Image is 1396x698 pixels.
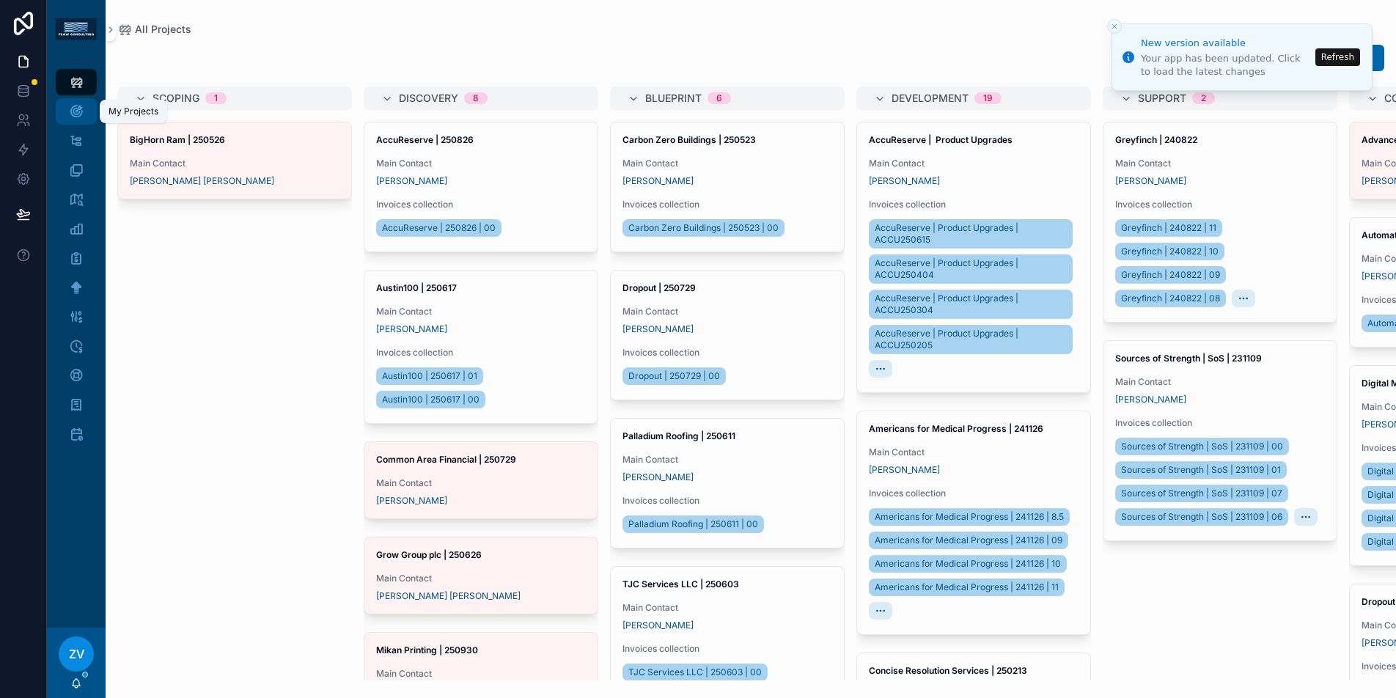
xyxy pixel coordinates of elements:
span: AccuReserve | Product Upgrades | ACCU250205 [875,328,1067,351]
a: Americans for Medical Progress | 241126 | 09 [869,532,1068,549]
span: Sources of Strength | SoS | 231109 | 07 [1121,488,1282,499]
span: Main Contact [376,668,586,680]
span: AccuReserve | 250826 | 00 [382,222,496,234]
span: Invoices collection [869,488,1079,499]
strong: AccuReserve | Product Upgrades [869,134,1013,145]
span: AccuReserve | Product Upgrades | ACCU250304 [875,293,1067,316]
a: [PERSON_NAME] [1115,175,1186,187]
span: Main Contact [1115,376,1325,388]
strong: Americans for Medical Progress | 241126 [869,423,1043,434]
a: All Projects [117,22,191,37]
strong: TJC Services LLC | 250603 [622,578,739,589]
a: Greyfinch | 240822 | 08 [1115,290,1226,307]
a: Carbon Zero Buildings | 250523 | 00 [622,219,785,237]
span: AccuReserve | Product Upgrades | ACCU250615 [875,222,1067,246]
div: Your app has been updated. Click to load the latest changes [1141,52,1311,78]
span: Main Contact [376,158,586,169]
span: Invoices collection [622,495,832,507]
span: Main Contact [376,306,586,317]
span: TJC Services LLC | 250603 | 00 [628,666,762,678]
a: Americans for Medical Progress | 241126 | 8.5 [869,508,1070,526]
strong: Greyfinch | 240822 [1115,134,1197,145]
a: BigHorn Ram | 250526Main Contact[PERSON_NAME] [PERSON_NAME] [117,122,352,199]
span: Dropout | 250729 | 00 [628,370,720,382]
span: Invoices collection [376,347,586,359]
span: Invoices collection [1115,199,1325,210]
button: Refresh [1315,48,1360,66]
span: Americans for Medical Progress | 241126 | 8.5 [875,511,1064,523]
a: [PERSON_NAME] [1115,394,1186,405]
div: scrollable content [47,59,106,466]
span: All Projects [135,22,191,37]
a: TJC Services LLC | 250603Main Contact[PERSON_NAME]Invoices collectionTJC Services LLC | 250603 | 00 [610,566,845,697]
a: AccuReserve | Product Upgrades | ACCU250404 [869,254,1073,284]
a: [PERSON_NAME] [622,620,694,631]
strong: Dropout | 250729 [622,282,696,293]
a: Austin100 | 250617Main Contact[PERSON_NAME]Invoices collectionAustin100 | 250617 | 01Austin100 | ... [364,270,598,424]
span: Invoices collection [622,199,832,210]
span: Palladium Roofing | 250611 | 00 [628,518,758,530]
strong: AccuReserve | 250826 [376,134,474,145]
a: [PERSON_NAME] [376,495,447,507]
a: Dropout | 250729Main Contact[PERSON_NAME]Invoices collectionDropout | 250729 | 00 [610,270,845,400]
a: Sources of Strength | SoS | 231109Main Contact[PERSON_NAME]Invoices collectionSources of Strength... [1103,340,1337,541]
span: AccuReserve | Product Upgrades | ACCU250404 [875,257,1067,281]
a: [PERSON_NAME] [622,175,694,187]
a: [PERSON_NAME] [376,175,447,187]
span: Americans for Medical Progress | 241126 | 11 [875,581,1059,593]
span: Sources of Strength | SoS | 231109 | 06 [1121,511,1282,523]
span: Invoices collection [622,643,832,655]
span: Blueprint [645,91,702,106]
a: [PERSON_NAME] [376,323,447,335]
span: Main Contact [622,306,832,317]
a: [PERSON_NAME] [622,323,694,335]
div: My Projects [109,106,158,117]
a: AccuReserve | 250826Main Contact[PERSON_NAME]Invoices collectionAccuReserve | 250826 | 00 [364,122,598,252]
a: Carbon Zero Buildings | 250523Main Contact[PERSON_NAME]Invoices collectionCarbon Zero Buildings |... [610,122,845,252]
a: [PERSON_NAME] [622,471,694,483]
a: Dropout | 250729 | 00 [622,367,726,385]
span: Invoices collection [869,199,1079,210]
a: TJC Services LLC | 250603 | 00 [622,664,768,681]
span: Greyfinch | 240822 | 09 [1121,269,1220,281]
a: [PERSON_NAME] [869,464,940,476]
span: Main Contact [869,447,1079,458]
a: Greyfinch | 240822 | 11 [1115,219,1222,237]
span: Invoices collection [1115,417,1325,429]
a: Austin100 | 250617 | 01 [376,367,483,385]
strong: Sources of Strength | SoS | 231109 [1115,353,1262,364]
span: Invoices collection [376,199,586,210]
a: AccuReserve | Product Upgrades | ACCU250205 [869,325,1073,354]
a: [PERSON_NAME] [PERSON_NAME] [376,590,521,602]
span: [PERSON_NAME] [869,175,940,187]
span: Austin100 | 250617 | 01 [382,370,477,382]
span: Austin100 | 250617 | 00 [382,394,480,405]
a: AccuReserve | Product Upgrades | ACCU250304 [869,290,1073,319]
a: Austin100 | 250617 | 00 [376,391,485,408]
span: Greyfinch | 240822 | 10 [1121,246,1219,257]
a: Sources of Strength | SoS | 231109 | 01 [1115,461,1287,479]
div: 1 [214,92,218,104]
span: Americans for Medical Progress | 241126 | 10 [875,558,1061,570]
span: Main Contact [869,158,1079,169]
a: Americans for Medical Progress | 241126 | 10 [869,555,1067,573]
span: Sources of Strength | SoS | 231109 | 01 [1121,464,1281,476]
span: Greyfinch | 240822 | 11 [1121,222,1216,234]
strong: Austin100 | 250617 [376,282,457,293]
span: Support [1138,91,1186,106]
strong: Concise Resolution Services | 250213 [869,665,1027,676]
div: 6 [716,92,722,104]
strong: Common Area Financial | 250729 [376,454,516,465]
button: Close toast [1107,19,1122,34]
a: Sources of Strength | SoS | 231109 | 00 [1115,438,1289,455]
span: ZV [69,645,84,663]
strong: Mikan Printing | 250930 [376,644,478,655]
